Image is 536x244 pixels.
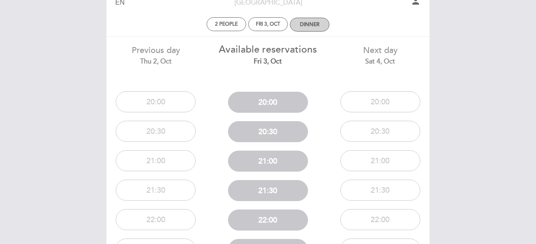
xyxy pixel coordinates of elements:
button: 21:00 [228,151,308,172]
div: Fri 3, Oct [256,21,280,27]
button: 22:00 [340,209,420,230]
button: 20:00 [228,92,308,113]
span: 2 people [215,21,238,27]
div: Sat 4, Oct [330,57,430,66]
div: Dinner [300,21,319,28]
button: 20:30 [116,121,196,142]
div: Fri 3, Oct [218,57,318,66]
button: 20:00 [340,91,420,112]
button: 22:00 [116,209,196,230]
button: 20:30 [228,121,308,142]
button: 20:00 [116,91,196,112]
button: 21:00 [340,150,420,171]
button: 21:30 [228,180,308,201]
button: 21:30 [116,180,196,201]
div: Available reservations [218,43,318,66]
button: 22:00 [228,210,308,231]
div: Previous day [106,45,206,66]
button: 20:30 [340,121,420,142]
button: 21:00 [116,150,196,171]
button: 21:30 [340,180,420,201]
div: Next day [330,45,430,66]
div: Thu 2, Oct [106,57,206,66]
